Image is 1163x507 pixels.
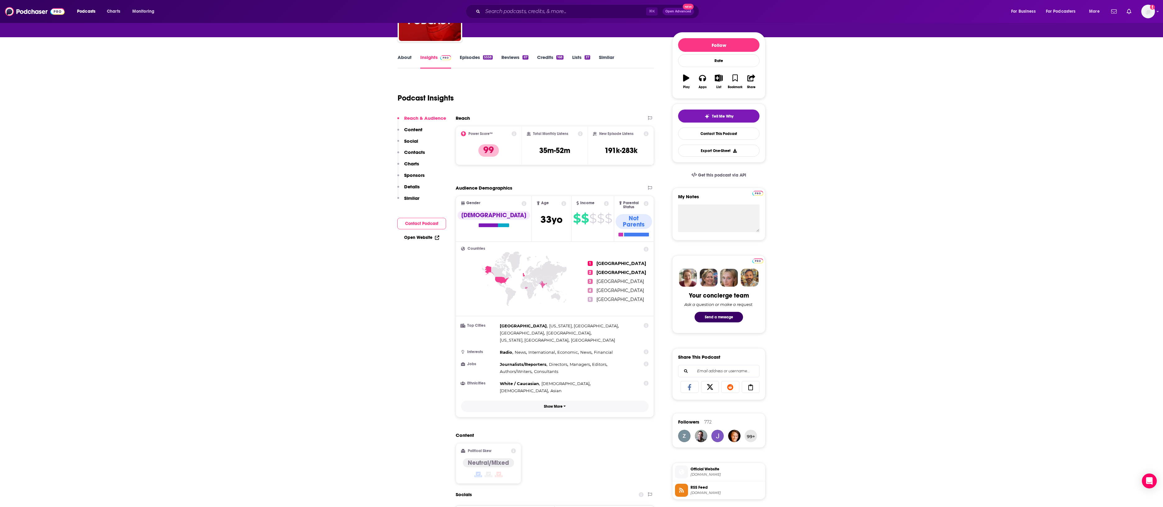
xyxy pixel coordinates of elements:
[678,430,691,442] a: EXTO
[501,54,528,69] a: Reviews67
[691,472,763,477] span: bbc.co.uk
[541,380,591,387] span: ,
[678,70,694,93] button: Play
[500,338,568,343] span: [US_STATE], [GEOGRAPHIC_DATA]
[743,70,759,93] button: Share
[549,361,568,368] span: ,
[404,149,425,155] p: Contacts
[500,387,549,394] span: ,
[533,132,568,136] h2: Total Monthly Listens
[695,312,743,322] button: Send a message
[665,10,691,13] span: Open Advanced
[456,489,472,500] h2: Socials
[404,127,422,132] p: Content
[528,350,555,355] span: International
[404,138,418,144] p: Social
[500,330,545,337] span: ,
[468,449,491,453] h2: Political Skew
[616,214,652,236] a: Not Parents
[678,365,759,377] div: Search followers
[461,401,649,412] button: Show More
[128,7,162,16] button: open menu
[691,466,763,472] span: Official Website
[1042,7,1085,16] button: open menu
[711,70,727,93] button: List
[678,54,759,67] div: Rate
[549,323,618,328] span: [US_STATE], [GEOGRAPHIC_DATA]
[397,218,446,229] button: Contact Podcast
[397,161,419,172] button: Charts
[752,258,763,263] a: Pro website
[468,459,509,467] h4: Neutral/Mixed
[1085,7,1107,16] button: open menu
[572,54,590,69] a: Lists37
[585,55,590,60] div: 37
[698,173,746,178] span: Get this podcast via API
[695,430,707,442] img: miguelrosaot
[466,201,480,205] span: Gender
[678,128,759,140] a: Contact This Podcast
[588,270,593,275] span: 2
[589,213,596,223] span: $
[592,361,607,368] span: ,
[686,168,751,183] a: Get this podcast via API
[728,430,741,442] a: johan56646
[683,4,694,10] span: New
[398,54,412,69] a: About
[461,381,497,385] h3: Ethnicities
[404,195,419,201] p: Similar
[546,330,591,337] span: ,
[716,85,721,89] div: List
[398,93,454,103] h1: Podcast Insights
[646,7,658,16] span: ⌘ K
[500,350,512,355] span: Radio
[549,362,567,367] span: Directors
[588,297,593,302] span: 5
[573,213,612,223] a: $$$$$
[539,146,570,155] h3: 35m-52m
[456,185,512,191] h2: Audience Demographics
[544,404,563,409] p: Show More
[596,288,644,293] a: [GEOGRAPHIC_DATA]
[540,213,563,226] span: 33 yo
[573,213,581,223] span: $
[73,7,103,16] button: open menu
[678,194,759,204] label: My Notes
[741,269,759,287] img: Jon Profile
[397,172,425,184] button: Sponsors
[684,302,753,307] div: Ask a question or make a request.
[500,368,532,375] span: ,
[596,297,644,302] a: [GEOGRAPHIC_DATA]
[678,38,759,52] button: Follow
[397,184,420,195] button: Details
[663,8,694,15] button: Open AdvancedNew
[456,115,470,121] h2: Reach
[678,419,699,425] span: Followers
[683,85,690,89] div: Play
[500,381,539,386] span: White / Caucasian
[720,269,738,287] img: Jules Profile
[472,4,705,19] div: Search podcasts, credits, & more...
[500,361,547,368] span: ,
[467,247,485,251] span: Countries
[420,54,451,69] a: InsightsPodchaser Pro
[1141,5,1155,18] span: Logged in as caitlinhogge
[515,350,526,355] span: News
[456,432,649,438] h2: Content
[440,55,451,60] img: Podchaser Pro
[691,485,763,490] span: RSS Feed
[727,70,743,93] button: Bookmark
[1007,7,1043,16] button: open menu
[461,350,497,354] h3: Interests
[458,211,530,220] div: [DEMOGRAPHIC_DATA]
[404,172,425,178] p: Sponsors
[752,191,763,196] img: Podchaser Pro
[1124,6,1134,17] a: Show notifications dropdown
[500,388,548,393] span: [DEMOGRAPHIC_DATA]
[107,7,120,16] span: Charts
[483,7,646,16] input: Search podcasts, credits, & more...
[1150,5,1155,10] svg: Add a profile image
[711,430,724,442] img: Julebug
[103,7,124,16] a: Charts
